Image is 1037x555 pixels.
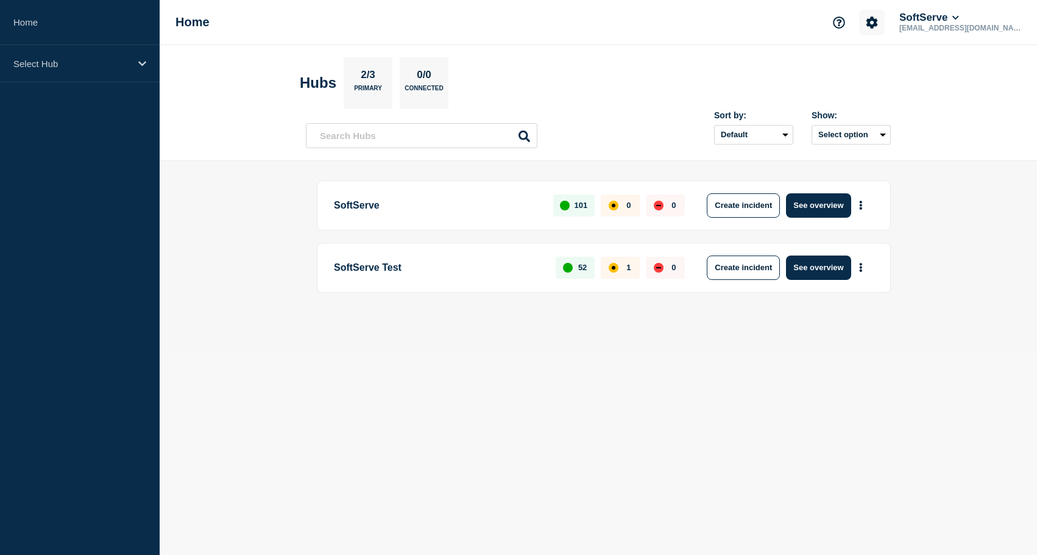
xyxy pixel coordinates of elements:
div: down [654,201,664,210]
div: affected [609,263,618,273]
div: up [560,201,570,210]
p: 0 [626,201,631,210]
button: See overview [786,256,851,280]
button: See overview [786,193,851,218]
p: 101 [575,201,588,210]
button: Support [826,10,852,35]
p: 2/3 [356,69,380,85]
button: Create incident [707,256,780,280]
input: Search Hubs [306,123,537,148]
p: 1 [626,263,631,272]
h1: Home [175,15,210,29]
div: affected [609,201,618,210]
p: Select Hub [13,59,130,69]
button: More actions [853,194,869,217]
button: SoftServe [897,12,961,24]
p: 0/0 [412,69,436,85]
button: More actions [853,256,869,279]
button: Create incident [707,193,780,218]
p: SoftServe Test [334,256,542,280]
div: Sort by: [714,110,793,120]
div: Show: [812,110,891,120]
select: Sort by [714,125,793,145]
p: 0 [671,263,676,272]
p: 0 [671,201,676,210]
h2: Hubs [300,74,336,91]
button: Select option [812,125,891,145]
p: 52 [578,263,587,272]
p: Connected [405,85,443,98]
div: down [654,263,664,273]
button: Account settings [859,10,885,35]
p: [EMAIL_ADDRESS][DOMAIN_NAME] [897,24,1024,32]
div: up [563,263,573,273]
p: SoftServe [334,193,539,218]
p: Primary [354,85,382,98]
